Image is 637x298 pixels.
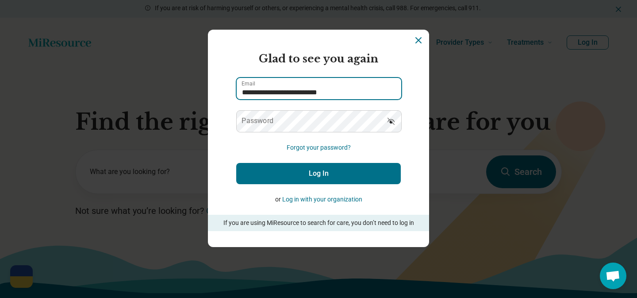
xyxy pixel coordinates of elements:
[282,195,362,204] button: Log in with your organization
[242,117,273,124] label: Password
[208,30,429,247] section: Login Dialog
[381,110,401,132] button: Show password
[220,218,417,228] p: If you are using MiResource to search for care, you don’t need to log in
[236,195,401,204] p: or
[236,51,401,67] h2: Glad to see you again
[413,35,424,46] button: Dismiss
[287,143,351,152] button: Forgot your password?
[236,163,401,184] button: Log In
[242,81,255,86] label: Email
